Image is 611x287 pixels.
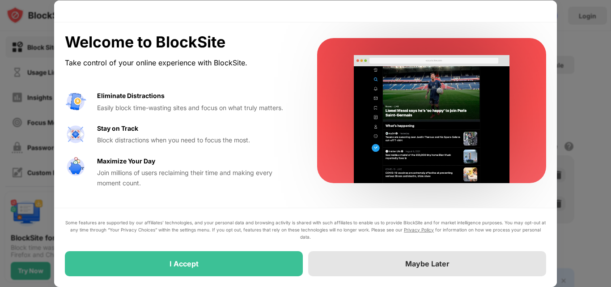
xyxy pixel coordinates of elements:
[170,259,199,268] div: I Accept
[97,103,296,113] div: Easily block time-wasting sites and focus on what truly matters.
[97,168,296,188] div: Join millions of users reclaiming their time and making every moment count.
[97,135,296,145] div: Block distractions when you need to focus the most.
[65,33,296,51] div: Welcome to BlockSite
[97,156,155,166] div: Maximize Your Day
[404,227,434,232] a: Privacy Policy
[65,156,86,178] img: value-safe-time.svg
[97,124,138,133] div: Stay on Track
[65,91,86,112] img: value-avoid-distractions.svg
[97,91,165,101] div: Eliminate Distractions
[65,56,296,69] div: Take control of your online experience with BlockSite.
[65,124,86,145] img: value-focus.svg
[65,219,546,240] div: Some features are supported by our affiliates’ technologies, and your personal data and browsing ...
[405,259,450,268] div: Maybe Later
